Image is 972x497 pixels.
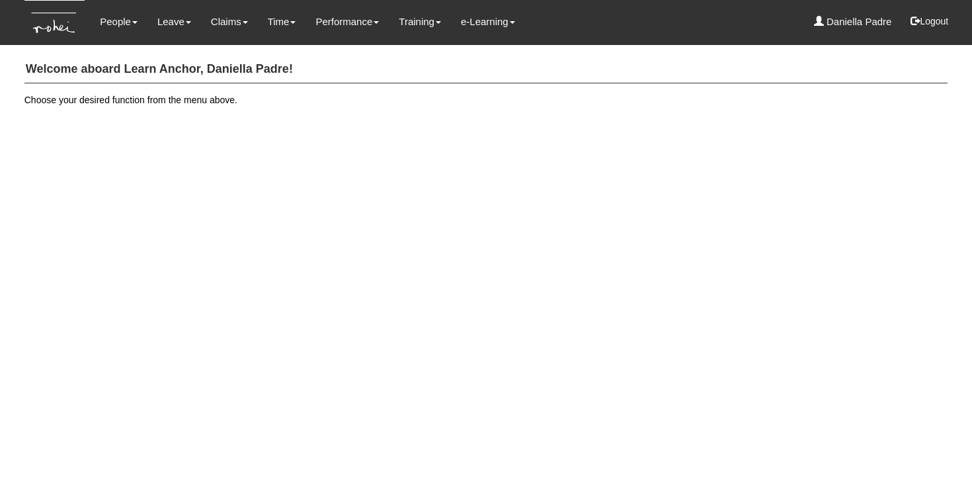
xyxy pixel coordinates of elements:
a: People [100,7,138,37]
a: e-Learning [461,7,515,37]
a: Time [268,7,296,37]
a: Claims [211,7,248,37]
a: Training [399,7,441,37]
img: KTs7HI1dOZG7tu7pUkOpGGQAiEQAiEQAj0IhBB1wtXDg6BEAiBEAiBEAiB4RGIoBtemSRFIRACIRACIRACIdCLQARdL1w5OAR... [24,1,85,45]
a: Performance [315,7,379,37]
p: Choose your desired function from the menu above. [24,93,948,107]
h4: Welcome aboard Learn Anchor, Daniella Padre! [24,56,948,83]
a: Daniella Padre [814,7,892,37]
button: Logout [901,5,957,37]
a: Leave [157,7,191,37]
